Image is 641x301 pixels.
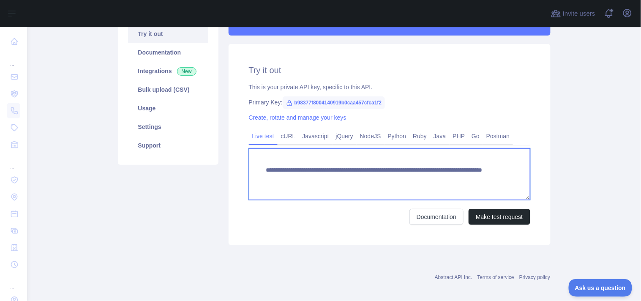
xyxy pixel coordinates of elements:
[549,7,597,20] button: Invite users
[128,80,208,99] a: Bulk upload (CSV)
[177,67,196,76] span: New
[469,209,530,225] button: Make test request
[409,209,464,225] a: Documentation
[435,274,472,280] a: Abstract API Inc.
[333,129,357,143] a: jQuery
[249,64,530,76] h2: Try it out
[563,9,595,19] span: Invite users
[128,25,208,43] a: Try it out
[128,99,208,118] a: Usage
[128,62,208,80] a: Integrations New
[249,129,278,143] a: Live test
[128,118,208,136] a: Settings
[249,98,530,107] div: Primary Key:
[249,114,346,121] a: Create, rotate and manage your keys
[128,43,208,62] a: Documentation
[7,51,20,68] div: ...
[483,129,513,143] a: Postman
[299,129,333,143] a: Javascript
[477,274,514,280] a: Terms of service
[278,129,299,143] a: cURL
[283,96,385,109] span: b98377f8004140919b0caa457cfca1f2
[519,274,550,280] a: Privacy policy
[468,129,483,143] a: Go
[7,154,20,171] div: ...
[357,129,385,143] a: NodeJS
[249,83,530,91] div: This is your private API key, specific to this API.
[569,279,633,297] iframe: Toggle Customer Support
[385,129,410,143] a: Python
[450,129,469,143] a: PHP
[128,136,208,155] a: Support
[430,129,450,143] a: Java
[409,129,430,143] a: Ruby
[7,274,20,291] div: ...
